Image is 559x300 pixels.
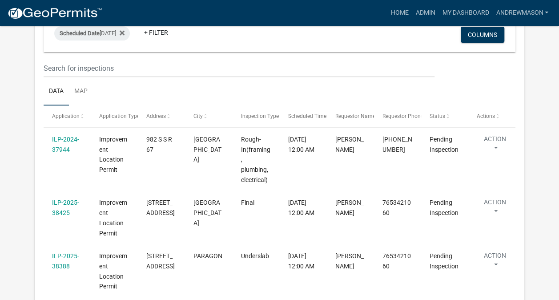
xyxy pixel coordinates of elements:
a: + Filter [137,24,175,41]
a: My Dashboard [438,4,492,21]
span: Application [52,113,80,119]
datatable-header-cell: Application Type [91,105,138,127]
span: 7653421060 [382,199,411,216]
button: Action [477,134,513,157]
span: Tom Gash [335,199,364,216]
span: 5976 PLANO RD [146,199,175,216]
button: Action [477,251,513,273]
a: ILP-2025-38425 [52,199,79,216]
span: 09/12/2025, 12:00 AM [288,199,314,216]
span: Requestor Phone [382,113,423,119]
span: Rough-In(framing, plumbing,electrical) [241,136,270,183]
datatable-header-cell: Requestor Name [326,105,374,127]
span: Pending Inspection [430,136,458,153]
span: 09/12/2025, 12:00 AM [288,252,314,270]
span: Scheduled Date [60,30,100,36]
a: AndrewMason [492,4,552,21]
span: 404-754-8965 [382,136,412,153]
datatable-header-cell: Actions [468,105,515,127]
span: MARTINSVILLE [193,136,221,163]
button: Columns [461,27,504,43]
datatable-header-cell: Status [421,105,468,127]
div: [DATE] [54,26,130,41]
span: Improvement Location Permit [99,252,127,290]
span: Jack De Rosett [335,136,364,153]
span: Requestor Name [335,113,375,119]
a: Home [387,4,412,21]
span: Address [146,113,166,119]
datatable-header-cell: Scheduled Time [279,105,326,127]
span: Final [241,199,254,206]
span: Application Type [99,113,140,119]
span: 982 S S R 67 [146,136,172,153]
datatable-header-cell: Application [44,105,91,127]
span: Inspection Type [241,113,278,119]
span: Underslab [241,252,269,259]
span: Improvement Location Permit [99,136,127,173]
a: ILP-2024-37944 [52,136,79,153]
a: Data [44,77,69,106]
datatable-header-cell: Address [138,105,185,127]
span: PARAGON [193,252,222,259]
input: Search for inspections [44,59,434,77]
span: Pending Inspection [430,199,458,216]
span: 09/12/2025, 12:00 AM [288,136,314,153]
span: Actions [477,113,495,119]
span: Improvement Location Permit [99,199,127,236]
a: Map [69,77,93,106]
span: MARTINSVILLE [193,199,221,227]
span: City [193,113,203,119]
a: Admin [412,4,438,21]
button: Action [477,198,513,220]
a: ILP-2025-38388 [52,252,79,270]
span: 2110 S S R 67 [146,252,175,270]
span: Scheduled Time [288,113,326,119]
span: Pending Inspection [430,252,458,270]
datatable-header-cell: City [185,105,232,127]
datatable-header-cell: Inspection Type [232,105,279,127]
datatable-header-cell: Requestor Phone [374,105,421,127]
span: 7653421060 [382,252,411,270]
span: Status [430,113,445,119]
span: Bryant [335,252,364,270]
